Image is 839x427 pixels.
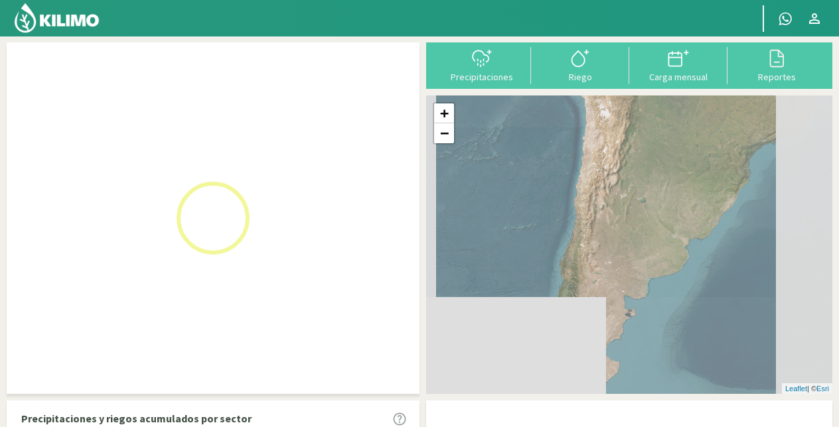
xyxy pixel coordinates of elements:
p: Precipitaciones y riegos acumulados por sector [21,410,252,426]
img: Kilimo [13,2,100,34]
a: Esri [816,385,829,393]
img: Loading... [147,152,279,284]
div: Reportes [731,72,822,82]
div: Riego [535,72,625,82]
a: Leaflet [785,385,807,393]
a: Zoom out [434,123,454,143]
button: Precipitaciones [433,47,531,82]
div: | © [782,383,832,395]
a: Zoom in [434,103,454,123]
button: Carga mensual [629,47,727,82]
button: Riego [531,47,629,82]
div: Precipitaciones [437,72,527,82]
button: Reportes [727,47,826,82]
div: Carga mensual [633,72,724,82]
